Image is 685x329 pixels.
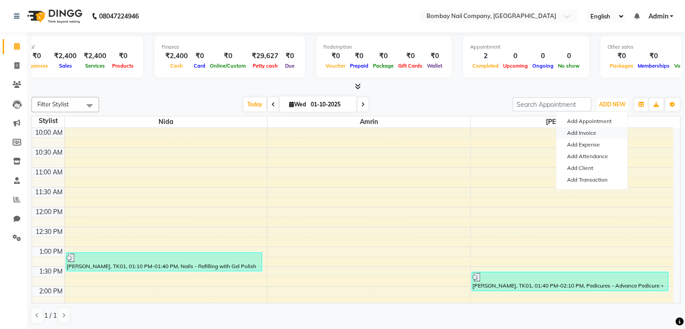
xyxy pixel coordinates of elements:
div: Appointment [470,43,582,51]
div: 10:00 AM [33,128,64,137]
span: Due [283,63,297,69]
div: Finance [162,43,298,51]
div: 1:00 PM [37,247,64,256]
div: ₹0 [23,51,50,61]
img: logo [23,4,85,29]
span: Gift Cards [396,63,425,69]
input: 2025-10-01 [308,98,353,111]
div: ₹0 [396,51,425,61]
a: Add Attendance [556,151,627,162]
div: 11:30 AM [33,187,64,197]
span: Prepaid [348,63,371,69]
span: Nida [65,116,268,128]
span: Amrin [268,116,470,128]
div: ₹0 [323,51,348,61]
a: Add Expense [556,139,627,151]
span: Upcoming [501,63,530,69]
div: ₹0 [208,51,248,61]
a: Add Transaction [556,174,627,186]
button: Add Appointment [556,115,627,127]
span: Services [83,63,107,69]
span: Admin [648,12,668,21]
div: ₹0 [282,51,298,61]
div: 11:00 AM [33,168,64,177]
span: Wed [287,101,308,108]
span: ADD NEW [599,101,626,108]
span: Cash [168,63,185,69]
span: Package [371,63,396,69]
div: ₹29,627 [248,51,282,61]
b: 08047224946 [99,4,139,29]
span: Today [244,97,266,111]
div: 12:30 PM [34,227,64,237]
div: ₹0 [635,51,672,61]
div: ₹0 [348,51,371,61]
span: Memberships [635,63,672,69]
span: Expenses [23,63,50,69]
button: ADD NEW [597,98,628,111]
input: Search Appointment [513,97,591,111]
div: 0 [556,51,582,61]
div: Redemption [323,43,445,51]
div: 2 [470,51,501,61]
div: 1:30 PM [37,267,64,276]
span: Sales [57,63,74,69]
div: 12:00 PM [34,207,64,217]
span: Petty cash [250,63,280,69]
a: Add Invoice [556,127,627,139]
div: [PERSON_NAME], TK01, 01:40 PM-02:10 PM, Pedicures - Advance Pedicure + Nail Polish [472,272,668,291]
div: ₹0 [608,51,635,61]
div: Stylist [32,116,64,126]
div: ₹2,400 [50,51,80,61]
a: Add Client [556,162,627,174]
span: Wallet [425,63,445,69]
span: [PERSON_NAME] [471,116,673,128]
span: Packages [608,63,635,69]
div: ₹0 [191,51,208,61]
div: ₹0 [110,51,136,61]
div: ₹2,400 [162,51,191,61]
div: 0 [530,51,556,61]
span: Ongoing [530,63,556,69]
div: 10:30 AM [33,148,64,157]
span: 1 / 1 [44,311,57,320]
span: Products [110,63,136,69]
div: 2:00 PM [37,287,64,296]
div: [PERSON_NAME], TK01, 01:10 PM-01:40 PM, Nails - Refilling with Gel Polish [66,253,262,271]
div: ₹0 [425,51,445,61]
span: Card [191,63,208,69]
div: Total [23,43,136,51]
span: Online/Custom [208,63,248,69]
div: 0 [501,51,530,61]
span: Filter Stylist [37,101,69,108]
span: Completed [470,63,501,69]
div: ₹2,400 [80,51,110,61]
span: Voucher [323,63,348,69]
span: No show [556,63,582,69]
div: ₹0 [371,51,396,61]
